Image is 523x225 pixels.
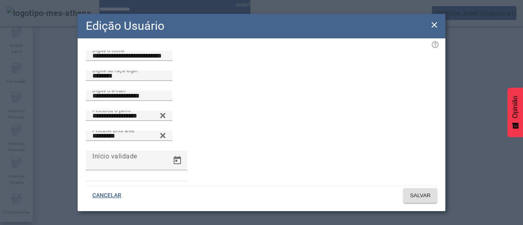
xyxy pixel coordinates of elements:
[86,19,164,33] font: Edição Usuário
[92,111,166,121] input: Número
[410,192,431,198] font: SALVAR
[92,107,131,113] font: Procurou o perfil
[92,67,138,73] font: Digite ou faça login
[86,188,128,203] button: CANCELAR
[92,131,166,141] input: Número
[403,188,437,203] button: SALVAR
[92,192,121,198] font: CANCELAR
[92,181,132,189] font: Fim validade
[507,88,523,137] button: Feedback - Mostrar pesquisa
[92,87,125,93] font: Digite o e-mail
[92,47,124,53] font: Digite o nome
[92,127,134,133] font: Procurei uma área
[92,152,137,160] font: Início validade
[168,151,187,170] button: Calendário aberto
[168,180,187,200] button: Calendário aberto
[512,96,519,118] font: Opinião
